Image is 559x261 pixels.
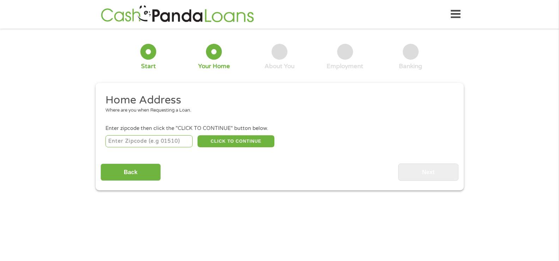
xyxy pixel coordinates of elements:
div: Where are you when Requesting a Loan. [105,107,448,114]
input: Enter Zipcode (e.g 01510) [105,135,193,147]
div: Banking [399,63,422,70]
h2: Home Address [105,93,448,107]
img: GetLoanNow Logo [99,4,256,24]
div: About You [265,63,294,70]
div: Enter zipcode then click the "CLICK TO CONTINUE" button below. [105,125,453,132]
input: Back [101,164,161,181]
div: Employment [327,63,363,70]
div: Start [141,63,156,70]
div: Your Home [198,63,230,70]
input: Next [398,164,458,181]
button: CLICK TO CONTINUE [198,135,274,147]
